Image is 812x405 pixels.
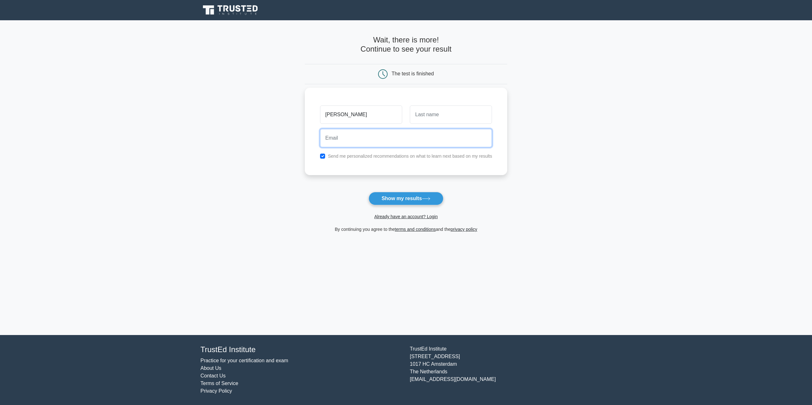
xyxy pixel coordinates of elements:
[320,129,492,147] input: Email
[305,35,507,54] h4: Wait, there is more! Continue to see your result
[200,365,221,371] a: About Us
[369,192,443,205] button: Show my results
[200,373,226,378] a: Contact Us
[200,345,402,354] h4: TrustEd Institute
[301,225,511,233] div: By continuing you agree to the and the
[374,214,438,219] a: Already have an account? Login
[200,381,238,386] a: Terms of Service
[200,388,232,394] a: Privacy Policy
[328,154,492,159] label: Send me personalized recommendations on what to learn next based on my results
[392,71,434,76] div: The test is finished
[395,227,436,232] a: terms and conditions
[200,358,288,363] a: Practice for your certification and exam
[406,345,615,395] div: TrustEd Institute [STREET_ADDRESS] 1017 HC Amsterdam The Netherlands [EMAIL_ADDRESS][DOMAIN_NAME]
[451,227,477,232] a: privacy policy
[320,105,402,124] input: First name
[410,105,492,124] input: Last name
